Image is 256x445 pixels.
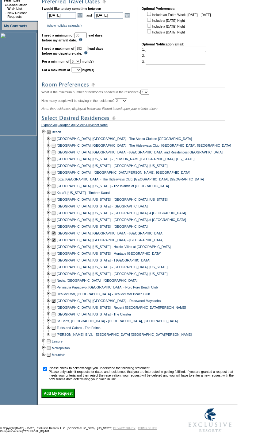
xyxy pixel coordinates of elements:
[57,313,131,316] a: [GEOGRAPHIC_DATA], [US_STATE] - The Cloister
[142,42,185,46] b: Optional Notification Email:
[41,123,57,129] a: Expand All
[57,191,110,195] a: Kaua'i, [US_STATE] - Timbers Kaua'i
[52,130,61,134] a: Beach
[57,157,195,161] a: [GEOGRAPHIC_DATA], [US_STATE] - [PERSON_NAME][GEOGRAPHIC_DATA], [US_STATE]
[57,218,186,222] a: [GEOGRAPHIC_DATA], [US_STATE] - [GEOGRAPHIC_DATA] at [GEOGRAPHIC_DATA]
[82,68,94,72] b: night(s)
[7,3,27,10] a: Cancellation Wish List
[57,333,192,337] a: [PERSON_NAME], B.V.I. - [GEOGRAPHIC_DATA] [GEOGRAPHIC_DATA][PERSON_NAME]
[5,11,7,18] td: ·
[57,265,168,269] a: [GEOGRAPHIC_DATA], [US_STATE] - [GEOGRAPHIC_DATA], [US_STATE]
[7,11,27,18] a: New Release Requests
[42,33,74,37] b: I need a minimum of
[124,12,131,19] a: Open the calendar popup.
[142,53,206,58] td: 2.
[183,405,238,436] img: Exclusive Resorts
[42,47,74,50] b: I need a maximum of
[41,107,158,111] span: Note: the residences displayed below are filtered based upon your criteria above
[57,272,168,276] a: [GEOGRAPHIC_DATA], [US_STATE] - [GEOGRAPHIC_DATA], [US_STATE]
[5,3,7,7] b: »
[42,7,101,10] b: I would like to stay sometime between
[57,178,204,181] a: Ibiza, [GEOGRAPHIC_DATA] - The Hideaways Club: [GEOGRAPHIC_DATA], [GEOGRAPHIC_DATA]
[57,299,161,303] a: [GEOGRAPHIC_DATA], [GEOGRAPHIC_DATA] - Rosewood Mayakoba
[146,11,211,38] td: Include an Entire Week, [DATE] - [DATE] Include a [DATE] Night Include a [DATE] Night Include a [...
[82,60,94,63] b: night(s)
[57,171,190,175] a: [GEOGRAPHIC_DATA] - [GEOGRAPHIC_DATA][PERSON_NAME], [GEOGRAPHIC_DATA]
[138,427,157,430] a: TERMS OF USE
[79,38,82,41] img: questionMark_lightBlue.gif
[41,81,225,89] img: subTtlRoomPreferences.gif
[84,51,88,55] img: questionMark_lightBlue.gif
[47,24,82,27] a: (show holiday calendar)
[4,24,27,28] a: My Contracts
[57,319,178,323] a: St. Barts, [GEOGRAPHIC_DATA] - [GEOGRAPHIC_DATA], [GEOGRAPHIC_DATA]
[57,245,171,249] a: [GEOGRAPHIC_DATA], [US_STATE] - Ho'olei Villas at [GEOGRAPHIC_DATA]
[49,366,235,381] td: Please check to acknowledge you understand the following statement: Please only submit requests f...
[57,279,138,283] a: Nevis, [GEOGRAPHIC_DATA] - [GEOGRAPHIC_DATA]
[57,205,148,208] a: [GEOGRAPHIC_DATA], [US_STATE] - [GEOGRAPHIC_DATA]
[142,47,206,52] td: 1.
[41,389,75,398] input: Add My Request
[142,7,176,10] b: Optional Preferences:
[52,346,70,350] a: Metropolitan
[57,164,168,168] a: [GEOGRAPHIC_DATA], [US_STATE] - [GEOGRAPHIC_DATA], [US_STATE]
[57,238,163,242] a: [GEOGRAPHIC_DATA], [GEOGRAPHIC_DATA] - [GEOGRAPHIC_DATA]
[142,59,206,64] td: 3.
[57,211,186,215] a: [GEOGRAPHIC_DATA], [US_STATE] - [GEOGRAPHIC_DATA], A [GEOGRAPHIC_DATA]
[77,12,83,19] a: Open the calendar popup.
[52,353,65,357] a: Mountain
[57,144,231,148] a: [GEOGRAPHIC_DATA], [GEOGRAPHIC_DATA] - The Hideaways Club: [GEOGRAPHIC_DATA], [GEOGRAPHIC_DATA]
[57,259,151,262] a: [GEOGRAPHIC_DATA], [US_STATE] - 1 [GEOGRAPHIC_DATA]
[42,60,69,63] b: For a minimum of
[57,232,163,235] a: [GEOGRAPHIC_DATA], [GEOGRAPHIC_DATA] - [GEOGRAPHIC_DATA]
[57,292,150,296] a: Real del Mar, [GEOGRAPHIC_DATA] - Real del Mar Beach Club
[57,286,158,289] a: Peninsula Papagayo, [GEOGRAPHIC_DATA] - Poro Poro Beach Club
[42,47,103,55] b: lead days before my departure date.
[52,340,63,343] a: Leisure
[57,326,101,330] a: Turks and Caicos - The Palms
[41,123,236,129] div: | | |
[76,123,89,129] a: Select All
[42,68,70,72] b: For a maximum of
[57,184,169,188] a: [GEOGRAPHIC_DATA], [US_STATE] - The Islands of [GEOGRAPHIC_DATA]
[57,137,192,141] a: [GEOGRAPHIC_DATA], [GEOGRAPHIC_DATA] - The Abaco Club on [GEOGRAPHIC_DATA]
[57,198,168,202] a: [GEOGRAPHIC_DATA], [US_STATE] - [GEOGRAPHIC_DATA], [US_STATE]
[47,12,76,19] input: Date format: M/D/Y. Shortcut keys: [T] for Today. [UP] or [.] for Next Day. [DOWN] or [,] for Pre...
[57,151,223,154] a: [GEOGRAPHIC_DATA], [GEOGRAPHIC_DATA] - [GEOGRAPHIC_DATA] and Residences [GEOGRAPHIC_DATA]
[57,306,186,310] a: [GEOGRAPHIC_DATA], [US_STATE] - Regent [GEOGRAPHIC_DATA][PERSON_NAME]
[57,225,148,229] a: [GEOGRAPHIC_DATA], [US_STATE] - [GEOGRAPHIC_DATA]
[57,252,161,256] a: [GEOGRAPHIC_DATA], [US_STATE] - Montage [GEOGRAPHIC_DATA]
[58,123,75,129] a: Collapse All
[113,427,136,430] a: PRIVACY POLICY
[86,11,93,20] td: and
[90,123,108,129] a: Select None
[94,12,123,19] input: Date format: M/D/Y. Shortcut keys: [T] for Today. [UP] or [.] for Next Day. [DOWN] or [,] for Pre...
[42,33,103,42] b: lead days before my arrival date.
